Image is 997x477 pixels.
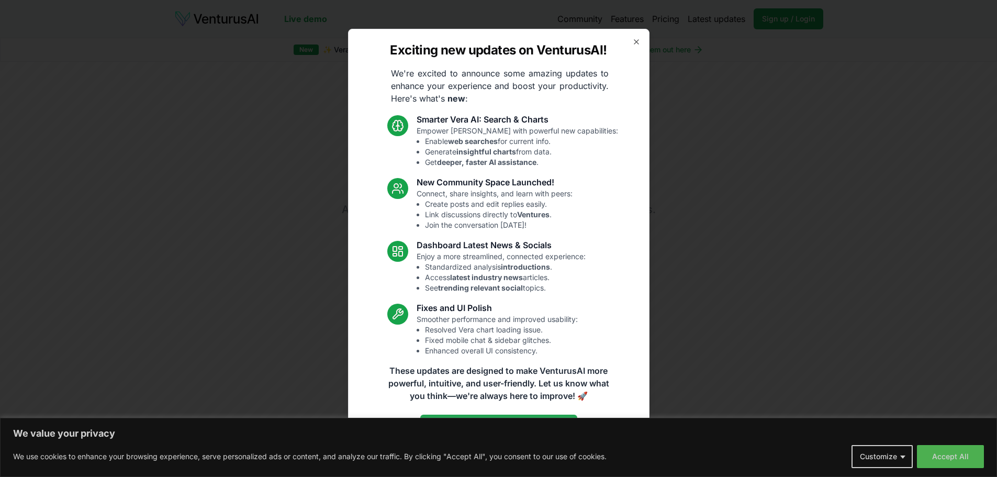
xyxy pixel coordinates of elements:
[438,283,523,292] strong: trending relevant social
[417,302,578,314] h3: Fixes and UI Polish
[447,93,465,104] strong: new
[383,67,617,105] p: We're excited to announce some amazing updates to enhance your experience and boost your producti...
[425,272,586,283] li: Access articles.
[425,199,573,209] li: Create posts and edit replies easily.
[417,239,586,251] h3: Dashboard Latest News & Socials
[417,314,578,356] p: Smoother performance and improved usability:
[382,364,616,402] p: These updates are designed to make VenturusAI more powerful, intuitive, and user-friendly. Let us...
[425,157,618,168] li: Get .
[425,209,573,220] li: Link discussions directly to .
[417,188,573,230] p: Connect, share insights, and learn with peers:
[420,415,577,436] a: Read the full announcement on our blog!
[425,283,586,293] li: See topics.
[417,113,618,126] h3: Smarter Vera AI: Search & Charts
[517,210,550,219] strong: Ventures
[437,158,536,167] strong: deeper, faster AI assistance
[425,325,578,335] li: Resolved Vera chart loading issue.
[425,262,586,272] li: Standardized analysis .
[448,137,498,146] strong: web searches
[425,335,578,346] li: Fixed mobile chat & sidebar glitches.
[417,126,618,168] p: Empower [PERSON_NAME] with powerful new capabilities:
[450,273,523,282] strong: latest industry news
[417,251,586,293] p: Enjoy a more streamlined, connected experience:
[425,346,578,356] li: Enhanced overall UI consistency.
[390,42,607,59] h2: Exciting new updates on VenturusAI!
[417,176,573,188] h3: New Community Space Launched!
[425,136,618,147] li: Enable for current info.
[456,147,516,156] strong: insightful charts
[425,220,573,230] li: Join the conversation [DATE]!
[425,147,618,157] li: Generate from data.
[501,262,550,271] strong: introductions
